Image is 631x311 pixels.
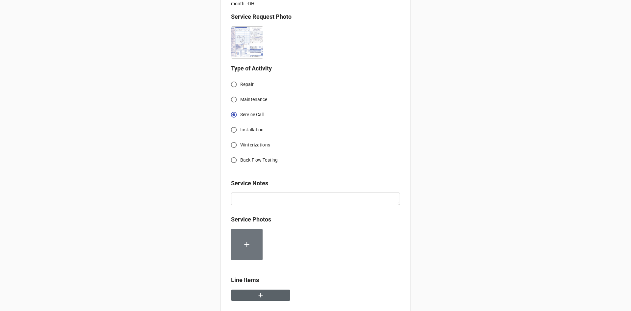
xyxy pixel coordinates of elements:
[240,111,264,118] span: Service Call
[240,81,254,88] span: Repair
[231,215,271,224] label: Service Photos
[231,275,259,285] label: Line Items
[240,96,267,103] span: Maintenance
[240,126,264,133] span: Installation
[240,142,270,148] span: Winterizations
[231,64,272,73] label: Type of Activity
[231,27,263,58] img: vtn3iexQmTGp3EB92Kze9yM4NQqtITOQ4p6l0Ymei6Y
[231,179,268,188] label: Service Notes
[240,157,278,164] span: Back Flow Testing
[231,13,292,20] b: Service Request Photo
